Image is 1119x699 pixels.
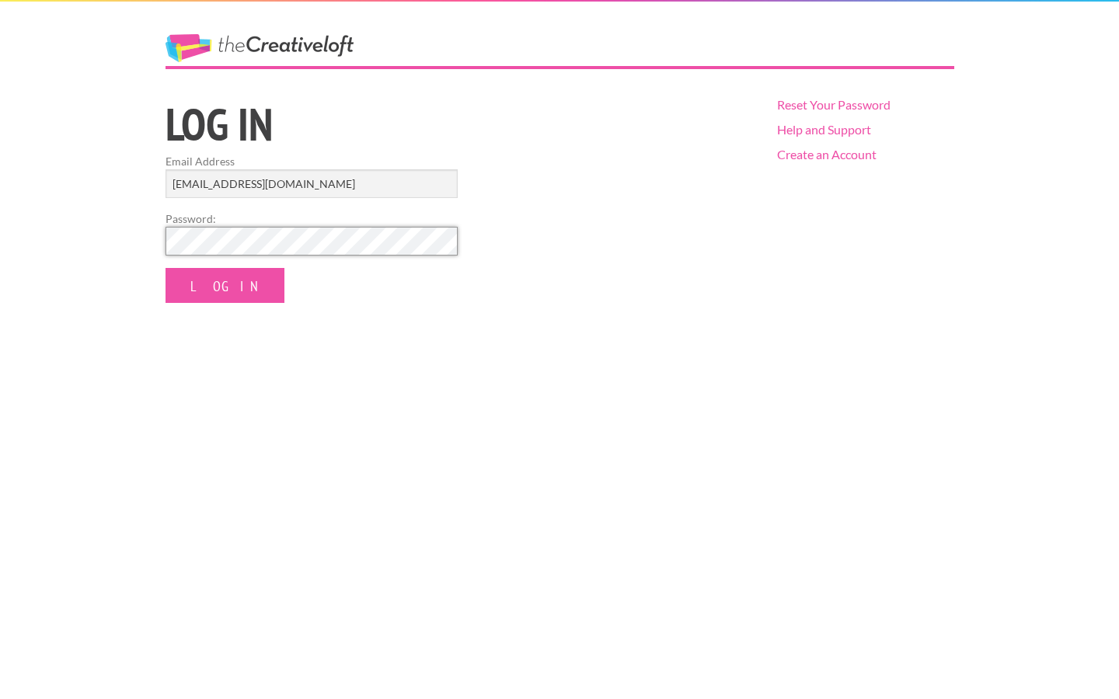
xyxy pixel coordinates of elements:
[166,210,458,227] label: Password:
[166,102,751,147] h1: Log in
[777,97,891,112] a: Reset Your Password
[166,34,354,62] a: The Creative Loft
[166,153,458,169] label: Email Address
[777,122,871,137] a: Help and Support
[166,268,284,303] input: Log In
[777,147,877,162] a: Create an Account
